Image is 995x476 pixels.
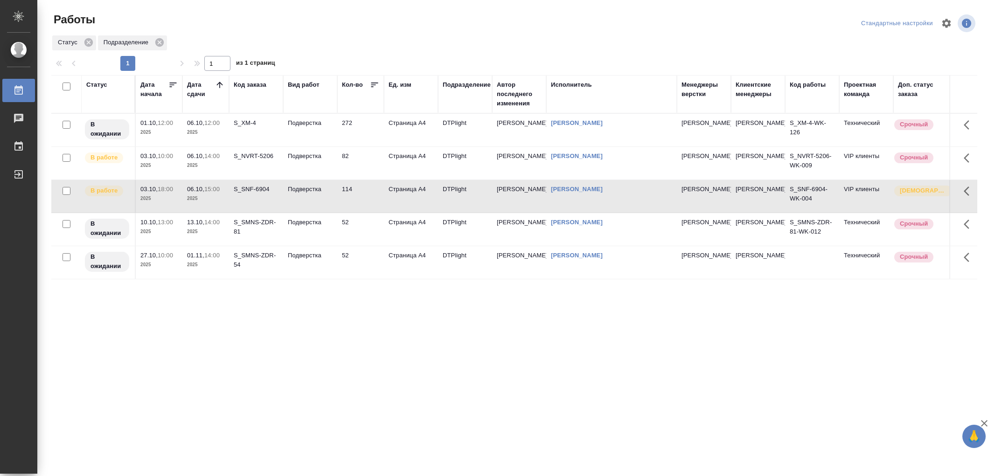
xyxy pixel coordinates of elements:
[785,114,839,146] td: S_XM-4-WK-126
[958,14,977,32] span: Посмотреть информацию
[935,12,958,34] span: Настроить таблицу
[90,153,118,162] p: В работе
[204,186,220,193] p: 15:00
[966,427,982,446] span: 🙏
[682,251,726,260] p: [PERSON_NAME]
[731,180,785,213] td: [PERSON_NAME]
[682,152,726,161] p: [PERSON_NAME]
[187,219,204,226] p: 13.10,
[790,80,826,90] div: Код работы
[98,35,167,50] div: Подразделение
[844,80,889,99] div: Проектная команда
[492,213,546,246] td: [PERSON_NAME]
[384,246,438,279] td: Страница А4
[900,186,946,195] p: [DEMOGRAPHIC_DATA]
[140,152,158,159] p: 03.10,
[682,218,726,227] p: [PERSON_NAME]
[187,194,224,203] p: 2025
[731,147,785,179] td: [PERSON_NAME]
[682,118,726,128] p: [PERSON_NAME]
[384,213,438,246] td: Страница А4
[234,118,278,128] div: S_XM-4
[900,219,928,228] p: Срочный
[839,114,893,146] td: Технический
[158,186,173,193] p: 18:00
[736,80,780,99] div: Клиентские менеджеры
[52,35,96,50] div: Статус
[958,213,981,235] button: Здесь прячутся важные кнопки
[140,80,168,99] div: Дата начала
[234,218,278,236] div: S_SMNS-ZDR-81
[288,185,333,194] p: Подверстка
[962,425,986,448] button: 🙏
[288,80,320,90] div: Вид работ
[958,246,981,269] button: Здесь прячутся важные кнопки
[84,218,130,240] div: Исполнитель назначен, приступать к работе пока рано
[438,147,492,179] td: DTPlight
[384,147,438,179] td: Страница А4
[140,227,178,236] p: 2025
[90,219,124,238] p: В ожидании
[492,114,546,146] td: [PERSON_NAME]
[187,80,215,99] div: Дата сдачи
[900,153,928,162] p: Срочный
[731,114,785,146] td: [PERSON_NAME]
[187,260,224,269] p: 2025
[204,252,220,259] p: 14:00
[384,114,438,146] td: Страница А4
[234,251,278,269] div: S_SMNS-ZDR-54
[187,119,204,126] p: 06.10,
[288,218,333,227] p: Подверстка
[140,128,178,137] p: 2025
[682,185,726,194] p: [PERSON_NAME]
[236,57,275,71] span: из 1 страниц
[204,219,220,226] p: 14:00
[551,80,592,90] div: Исполнитель
[337,213,384,246] td: 52
[551,219,603,226] a: [PERSON_NAME]
[337,180,384,213] td: 114
[342,80,363,90] div: Кол-во
[288,152,333,161] p: Подверстка
[158,119,173,126] p: 12:00
[140,186,158,193] p: 03.10,
[187,252,204,259] p: 01.11,
[731,213,785,246] td: [PERSON_NAME]
[84,118,130,140] div: Исполнитель назначен, приступать к работе пока рано
[187,186,204,193] p: 06.10,
[492,246,546,279] td: [PERSON_NAME]
[839,213,893,246] td: Технический
[438,246,492,279] td: DTPlight
[204,152,220,159] p: 14:00
[958,180,981,202] button: Здесь прячутся важные кнопки
[337,147,384,179] td: 82
[492,180,546,213] td: [PERSON_NAME]
[839,180,893,213] td: VIP клиенты
[438,114,492,146] td: DTPlight
[682,80,726,99] div: Менеджеры верстки
[187,161,224,170] p: 2025
[140,252,158,259] p: 27.10,
[389,80,411,90] div: Ед. изм
[187,227,224,236] p: 2025
[443,80,491,90] div: Подразделение
[438,180,492,213] td: DTPlight
[337,114,384,146] td: 272
[104,38,152,47] p: Подразделение
[51,12,95,27] span: Работы
[551,186,603,193] a: [PERSON_NAME]
[337,246,384,279] td: 52
[140,119,158,126] p: 01.10,
[839,246,893,279] td: Технический
[90,120,124,138] p: В ожидании
[288,118,333,128] p: Подверстка
[158,219,173,226] p: 13:00
[84,185,130,197] div: Исполнитель выполняет работу
[551,152,603,159] a: [PERSON_NAME]
[785,213,839,246] td: S_SMNS-ZDR-81-WK-012
[84,152,130,164] div: Исполнитель выполняет работу
[90,186,118,195] p: В работе
[234,152,278,161] div: S_NVRT-5206
[140,161,178,170] p: 2025
[86,80,107,90] div: Статус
